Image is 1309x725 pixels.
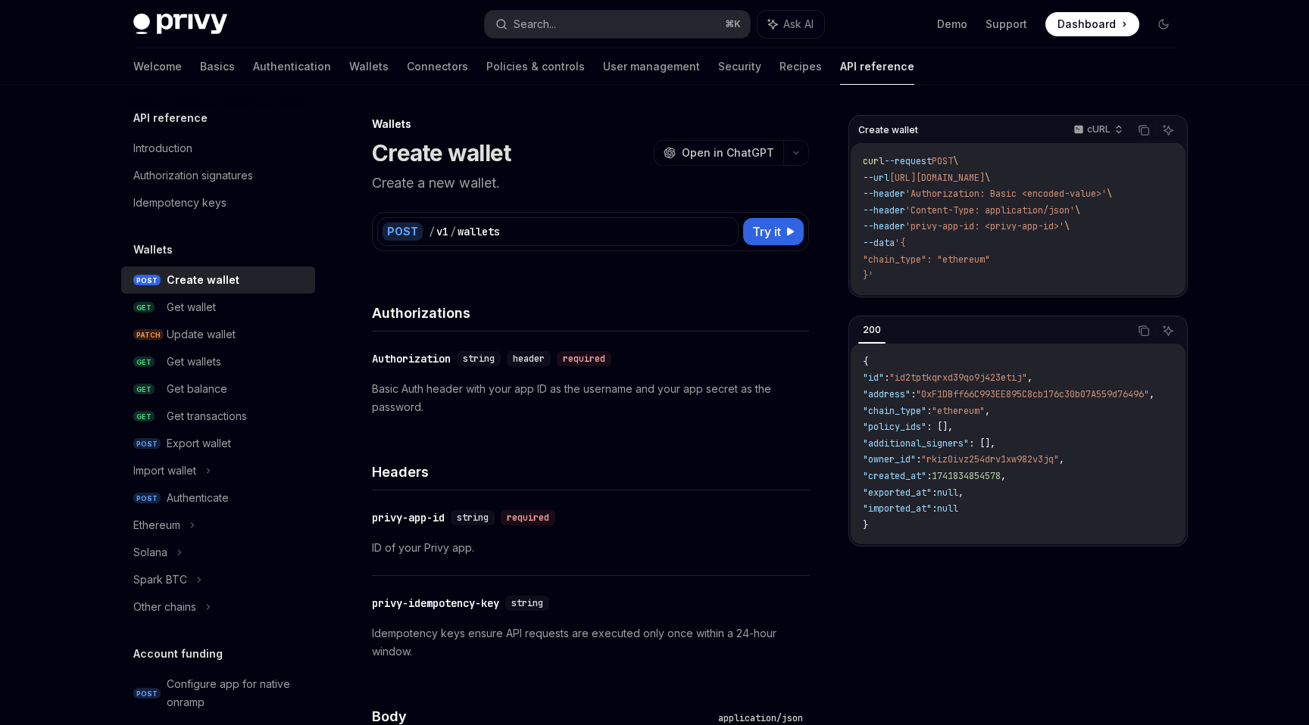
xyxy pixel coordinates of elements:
[916,388,1149,400] span: "0xF1DBff66C993EE895C8cb176c30b07A559d76496"
[1107,188,1112,200] span: \
[133,411,155,422] span: GET
[1001,470,1006,482] span: ,
[858,321,886,339] div: 200
[133,543,167,562] div: Solana
[133,598,196,616] div: Other chains
[937,17,967,32] a: Demo
[133,329,164,341] span: PATCH
[121,348,315,375] a: GETGet wallets
[884,155,932,167] span: --request
[905,204,1075,216] span: 'Content-Type: application/json'
[1075,204,1080,216] span: \
[682,145,774,160] span: Open in ChatGPT
[167,353,221,371] div: Get wallets
[121,375,315,403] a: GETGet balance
[926,470,932,482] span: :
[514,15,556,33] div: Search...
[603,48,700,85] a: User management
[121,403,315,430] a: GETGet transactions
[372,351,451,366] div: Authorization
[121,484,315,512] a: POSTAuthenticate
[783,17,814,32] span: Ask AI
[450,224,456,239] div: /
[932,470,1001,482] span: 1741834854578
[167,325,236,344] div: Update wallet
[167,298,216,316] div: Get wallet
[133,48,182,85] a: Welcome
[926,405,932,417] span: :
[1059,453,1064,465] span: ,
[167,271,239,289] div: Create wallet
[557,351,611,366] div: required
[654,140,783,166] button: Open in ChatGPT
[884,372,889,384] span: :
[121,162,315,189] a: Authorization signatures
[863,220,905,232] span: --header
[372,539,809,557] p: ID of your Privy app.
[863,269,873,282] span: }'
[429,224,435,239] div: /
[1064,220,1070,232] span: \
[889,172,985,184] span: [URL][DOMAIN_NAME]
[905,220,1064,232] span: 'privy-app-id: <privy-app-id>'
[725,18,741,30] span: ⌘ K
[485,11,750,38] button: Search...⌘K
[121,430,315,457] a: POSTExport wallet
[133,645,223,663] h5: Account funding
[133,516,180,534] div: Ethereum
[863,503,932,515] span: "imported_at"
[1027,372,1033,384] span: ,
[167,489,229,507] div: Authenticate
[953,155,958,167] span: \
[133,109,208,127] h5: API reference
[133,302,155,313] span: GET
[133,241,173,259] h5: Wallets
[133,571,187,589] div: Spark BTC
[1045,12,1139,36] a: Dashboard
[905,188,1107,200] span: 'Authorization: Basic <encoded-value>'
[121,294,315,321] a: GETGet wallet
[858,124,918,136] span: Create wallet
[133,462,196,480] div: Import wallet
[372,139,511,166] h1: Create wallet
[133,384,155,395] span: GET
[133,14,227,35] img: dark logo
[372,303,809,323] h4: Authorizations
[743,218,804,245] button: Try it
[958,487,964,499] span: ,
[932,487,937,499] span: :
[1151,12,1176,36] button: Toggle dark mode
[1087,123,1111,135] p: cURL
[133,139,192,157] div: Introduction
[889,372,1027,384] span: "id2tptkqrxd39qo9j423etij"
[133,166,253,185] div: Authorization signatures
[863,437,969,450] span: "additional_signers"
[121,135,315,162] a: Introduction
[372,596,499,611] div: privy-idempotency-key
[718,48,761,85] a: Security
[167,675,306,711] div: Configure app for native onramp
[863,204,905,216] span: --header
[1134,321,1154,341] button: Copy the contents from the code block
[863,356,868,368] span: {
[840,48,914,85] a: API reference
[1158,120,1178,140] button: Ask AI
[407,48,468,85] a: Connectors
[863,453,916,465] span: "owner_id"
[167,380,227,398] div: Get balance
[863,155,884,167] span: curl
[133,356,155,368] span: GET
[511,597,543,609] span: string
[863,388,911,400] span: "address"
[863,237,895,249] span: --data
[200,48,235,85] a: Basics
[752,222,781,241] span: Try it
[121,266,315,294] a: POSTCreate wallet
[372,117,809,132] div: Wallets
[133,688,161,699] span: POST
[457,512,489,524] span: string
[501,510,555,525] div: required
[863,470,926,482] span: "created_at"
[779,48,822,85] a: Recipes
[969,437,995,450] span: : [],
